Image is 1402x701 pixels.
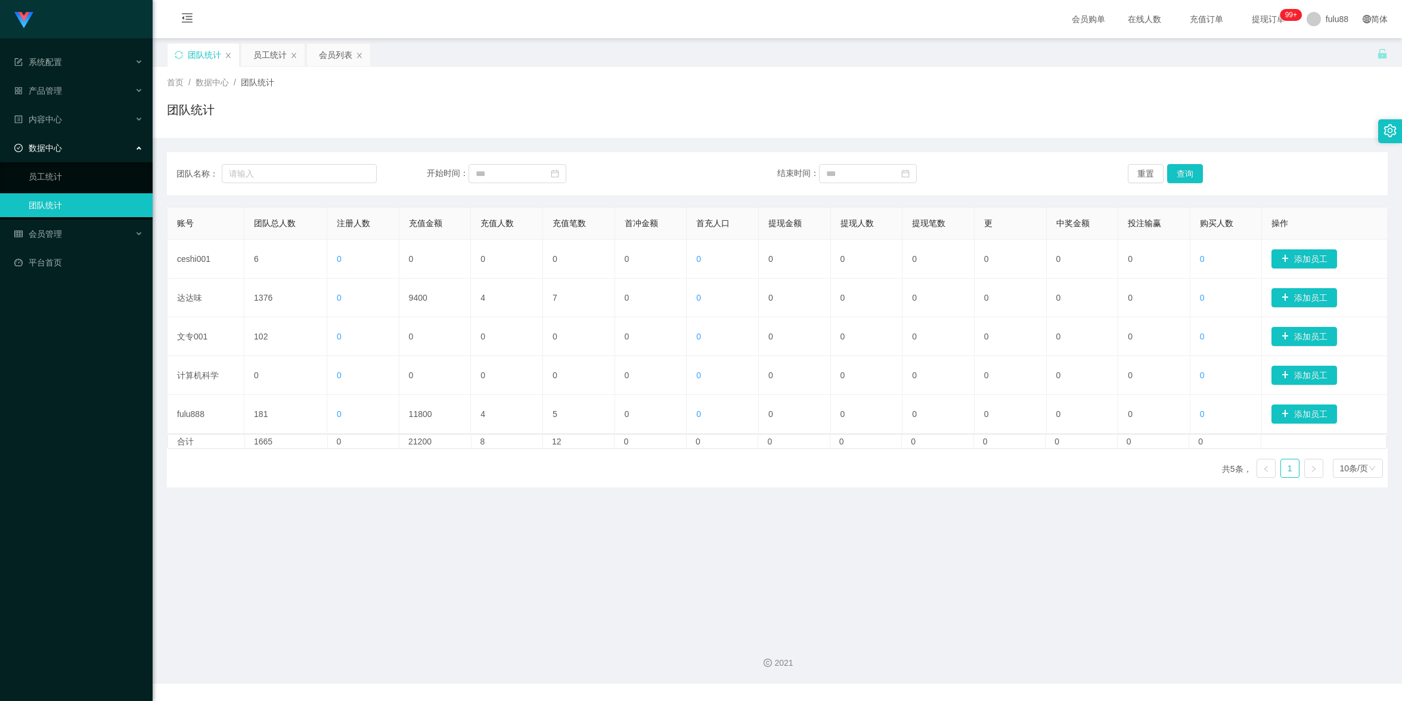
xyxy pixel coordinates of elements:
[196,78,229,87] font: 数据中心
[29,86,62,95] font: 产品管理
[696,293,701,302] font: 0
[1072,14,1105,24] font: 会员购单
[1056,370,1061,380] font: 0
[427,168,469,178] font: 开始时间：
[1056,409,1061,419] font: 0
[912,370,917,380] font: 0
[409,409,432,419] font: 11800
[1200,293,1205,302] font: 0
[1056,254,1061,264] font: 0
[254,437,272,446] font: 1665
[409,218,442,228] font: 充值金额
[167,1,207,39] i: 图标: 菜单折叠
[624,437,628,446] font: 0
[254,254,259,264] font: 6
[409,370,414,380] font: 0
[984,218,992,228] font: 更
[1384,124,1397,137] i: 图标：设置
[840,254,845,264] font: 0
[983,437,988,446] font: 0
[29,57,62,67] font: 系统配置
[1363,15,1371,23] i: 图标: 全球
[254,332,268,341] font: 102
[625,370,629,380] font: 0
[1127,437,1131,446] font: 0
[839,437,844,446] font: 0
[696,218,730,228] font: 首充人口
[1340,464,1368,473] font: 10条/页
[29,193,143,217] a: 团队统计
[1200,218,1233,228] font: 购买人数
[1128,14,1161,24] font: 在线人数
[337,409,342,419] font: 0
[29,229,62,239] font: 会员管理
[14,58,23,66] i: 图标： 表格
[1271,288,1337,307] button: 图标: 加号添加员工
[768,409,773,419] font: 0
[188,78,191,87] font: /
[14,230,23,238] i: 图标： 表格
[1128,409,1133,419] font: 0
[177,332,207,341] font: 文专001
[696,254,701,264] font: 0
[984,409,989,419] font: 0
[1198,437,1203,446] font: 0
[1369,465,1376,473] i: 图标： 下
[1285,11,1297,19] font: 99+
[1371,14,1388,24] font: 简体
[356,52,363,59] i: 图标： 关闭
[912,218,945,228] font: 提现笔数
[553,370,557,380] font: 0
[764,659,772,667] i: 图标：版权
[1310,465,1317,473] i: 图标： 右
[1271,218,1288,228] font: 操作
[1271,404,1337,424] button: 图标: 加号添加员工
[480,332,485,341] font: 0
[1056,218,1090,228] font: 中奖金额
[984,332,989,341] font: 0
[409,293,427,302] font: 9400
[480,218,514,228] font: 充值人数
[480,409,485,419] font: 4
[222,164,377,183] input: 请输入
[29,143,62,153] font: 数据中心
[1377,48,1388,59] i: 图标： 解锁
[337,293,342,302] font: 0
[840,218,874,228] font: 提现人数
[553,332,557,341] font: 0
[774,658,793,668] font: 2021
[337,254,342,264] font: 0
[409,332,414,341] font: 0
[553,254,557,264] font: 0
[777,168,819,178] font: 结束时间：
[1288,464,1292,473] font: 1
[912,293,917,302] font: 0
[14,12,33,29] img: logo.9652507e.png
[1056,293,1061,302] font: 0
[176,169,218,178] font: 团队名称：
[1128,332,1133,341] font: 0
[912,332,917,341] font: 0
[1271,327,1337,346] button: 图标: 加号添加员工
[551,169,559,178] i: 图标：日历
[553,409,557,419] font: 5
[254,370,259,380] font: 0
[337,437,342,446] font: 0
[768,293,773,302] font: 0
[1263,465,1270,473] i: 图标： 左
[840,409,845,419] font: 0
[337,218,370,228] font: 注册人数
[1128,254,1133,264] font: 0
[768,218,802,228] font: 提现金额
[1167,164,1203,183] button: 查询
[552,437,562,446] font: 12
[480,370,485,380] font: 0
[1222,464,1252,474] font: 共5条，
[1280,9,1302,21] sup: 206
[553,218,586,228] font: 充值笔数
[167,78,184,87] font: 首页
[1128,370,1133,380] font: 0
[768,370,773,380] font: 0
[29,165,143,189] a: 员工统计
[167,103,215,116] font: 团队统计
